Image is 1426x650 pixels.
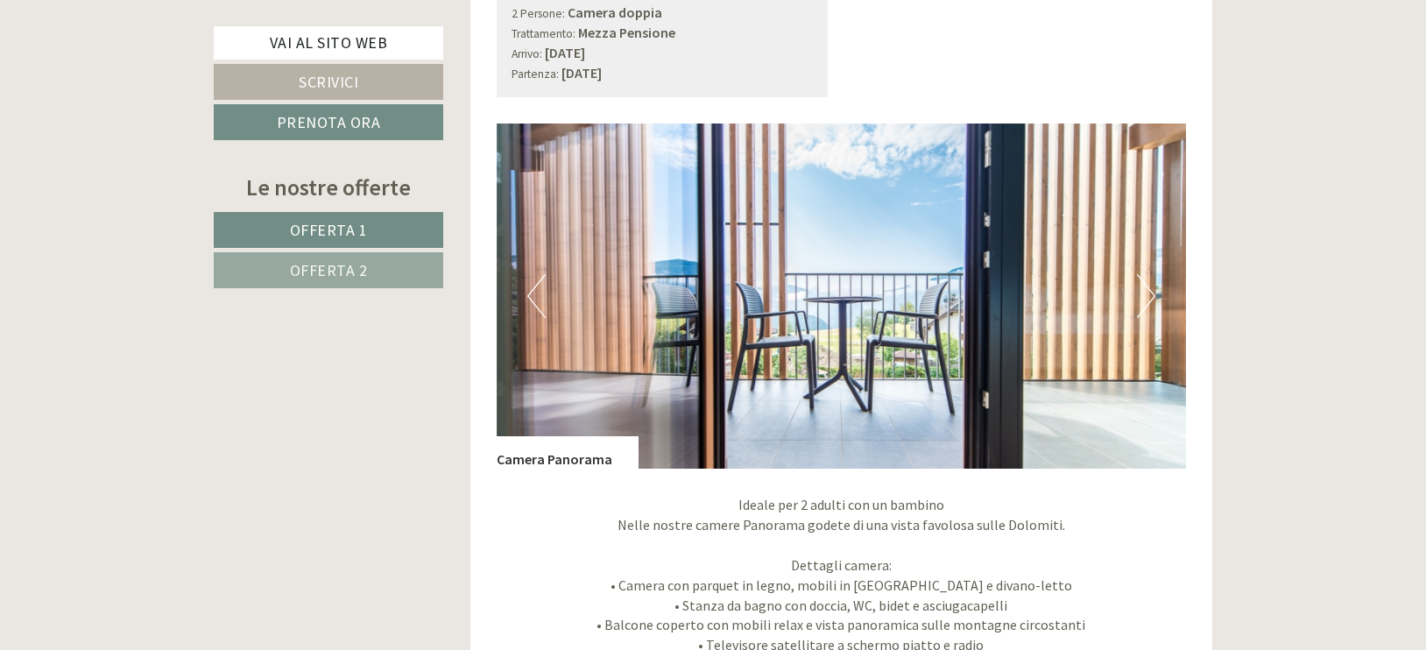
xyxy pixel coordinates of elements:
a: Vai al sito web [214,26,443,60]
div: Inso Sonnenheim [26,51,258,65]
img: image [497,124,1187,469]
button: Previous [527,274,546,318]
div: Buon giorno, come possiamo aiutarla? [13,47,266,101]
small: 2 Persone: [512,6,565,21]
span: Offerta 2 [290,260,368,280]
b: Camera doppia [568,4,662,21]
small: Arrivo: [512,46,542,61]
small: Trattamento: [512,26,575,41]
button: Next [1137,274,1155,318]
a: Scrivici [214,64,443,100]
div: Le nostre offerte [214,171,443,203]
b: Mezza Pensione [578,24,675,41]
small: 10:54 [26,85,258,97]
span: Offerta 1 [290,220,368,240]
button: Invia [598,456,691,492]
div: [DATE] [314,13,377,43]
b: [DATE] [561,64,602,81]
b: [DATE] [545,44,585,61]
a: Prenota ora [214,104,443,140]
small: Partenza: [512,67,559,81]
div: Camera Panorama [497,436,639,470]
